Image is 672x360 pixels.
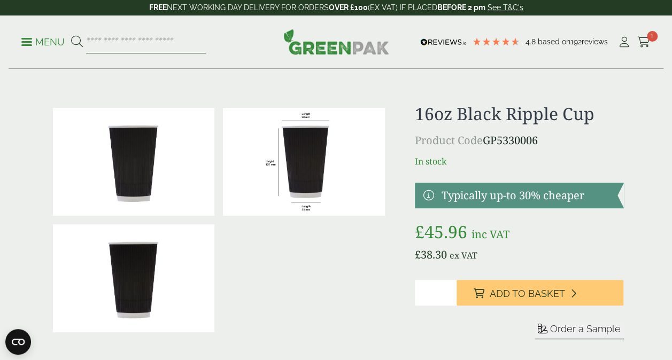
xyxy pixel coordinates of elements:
a: 1 [637,34,651,50]
span: ex VAT [450,249,477,261]
span: inc VAT [472,227,509,241]
bdi: 38.30 [415,247,447,262]
img: GreenPak Supplies [283,29,389,54]
img: 16oz Black Ripple Cup 0 [53,108,215,216]
div: 4.8 Stars [472,37,520,46]
button: Open CMP widget [5,329,31,355]
i: Cart [637,37,651,48]
strong: OVER £100 [329,3,368,12]
bdi: 45.96 [415,220,467,243]
strong: BEFORE 2 pm [437,3,485,12]
span: Order a Sample [550,323,621,334]
p: In stock [415,155,624,168]
span: £ [415,220,424,243]
span: 192 [570,37,582,46]
span: Add to Basket [490,288,565,300]
span: 1 [647,31,658,42]
a: See T&C's [488,3,523,12]
span: 4.8 [526,37,538,46]
p: Menu [21,36,65,49]
img: 16oz Black Ripple Cup Single Sleeve Of 0 [53,224,215,332]
img: RippleCup_16ozBlack [223,108,385,216]
a: Menu [21,36,65,46]
span: Based on [538,37,570,46]
i: My Account [617,37,631,48]
button: Add to Basket [457,280,624,306]
img: REVIEWS.io [420,38,467,46]
h1: 16oz Black Ripple Cup [415,104,624,124]
strong: FREE [149,3,167,12]
span: Product Code [415,133,483,147]
button: Order a Sample [535,323,624,339]
span: £ [415,247,421,262]
span: reviews [582,37,608,46]
p: GP5330006 [415,132,624,148]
